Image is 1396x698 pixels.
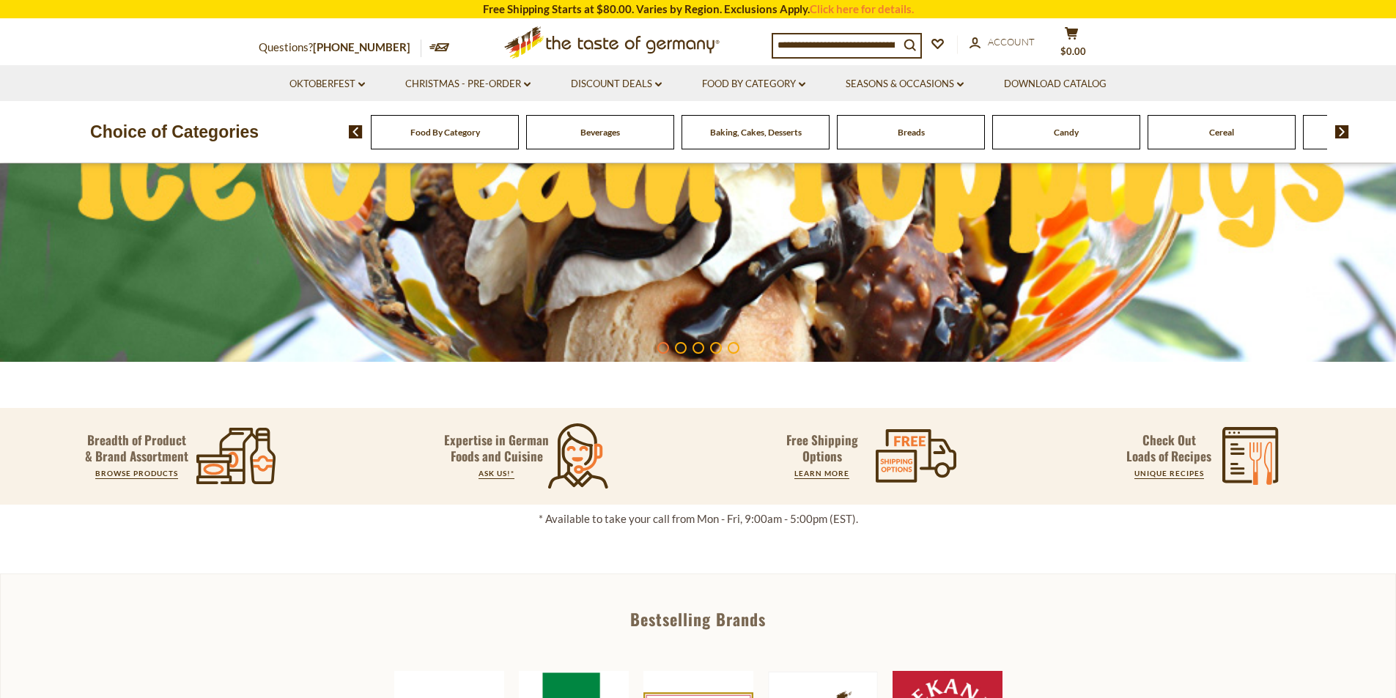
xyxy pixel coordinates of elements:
a: ASK US!* [479,469,514,478]
p: Free Shipping Options [774,432,871,464]
a: Breads [898,127,925,138]
a: BROWSE PRODUCTS [95,469,178,478]
a: [PHONE_NUMBER] [313,40,410,53]
a: Baking, Cakes, Desserts [710,127,802,138]
img: next arrow [1335,125,1349,138]
a: Account [970,34,1035,51]
a: Candy [1054,127,1079,138]
p: Check Out Loads of Recipes [1126,432,1211,464]
a: Cereal [1209,127,1234,138]
a: Click here for details. [810,2,914,15]
p: Expertise in German Foods and Cuisine [444,432,550,464]
p: Breadth of Product & Brand Assortment [85,432,188,464]
a: LEARN MORE [794,469,849,478]
a: Discount Deals [571,76,662,92]
a: Christmas - PRE-ORDER [405,76,531,92]
a: Food By Category [410,127,480,138]
p: Questions? [259,38,421,57]
img: previous arrow [349,125,363,138]
span: Account [988,36,1035,48]
a: UNIQUE RECIPES [1134,469,1204,478]
a: Oktoberfest [289,76,365,92]
a: Beverages [580,127,620,138]
a: Food By Category [702,76,805,92]
span: $0.00 [1060,45,1086,57]
div: Bestselling Brands [1,611,1395,627]
a: Seasons & Occasions [846,76,964,92]
button: $0.00 [1050,26,1094,63]
a: Download Catalog [1004,76,1107,92]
